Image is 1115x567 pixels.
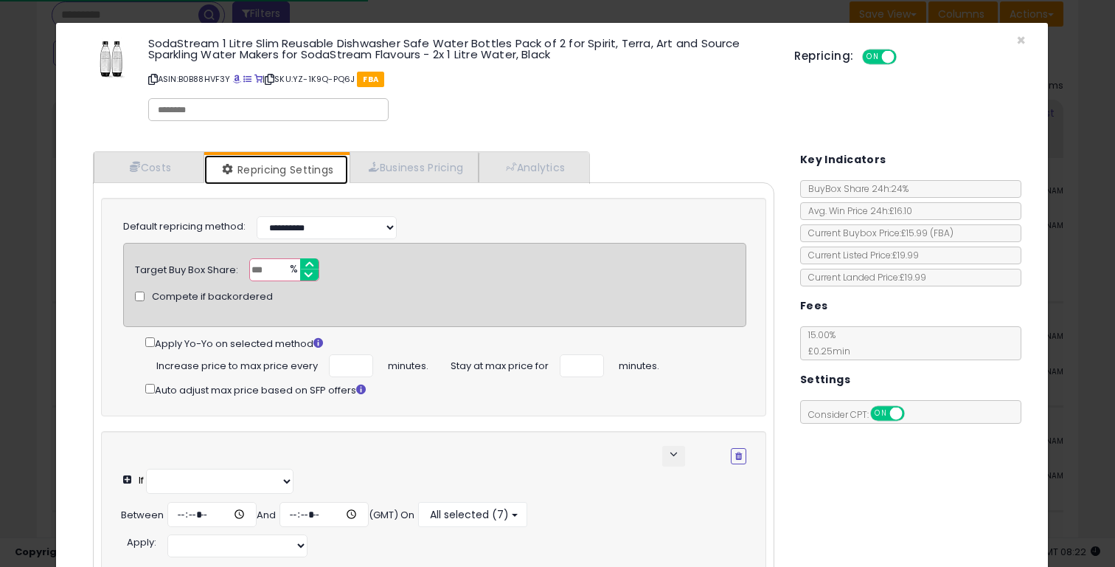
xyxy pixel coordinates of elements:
[930,227,954,239] span: ( FBA )
[428,507,509,522] span: All selected (7)
[667,447,681,461] span: keyboard_arrow_down
[254,73,263,85] a: Your listing only
[800,297,828,315] h5: Fees
[794,50,853,62] h5: Repricing:
[369,509,414,523] div: (GMT) On
[148,67,773,91] p: ASIN: B0B88HVF3Y | SKU: YZ-1K9Q-PQ6J
[801,345,850,357] span: £0.25 min
[123,220,246,234] label: Default repricing method:
[243,73,251,85] a: All offer listings
[801,249,919,261] span: Current Listed Price: £19.99
[127,531,156,550] div: :
[233,73,241,85] a: BuyBox page
[902,408,925,420] span: OFF
[89,38,133,82] img: 41ppKYOR9vL._SL60_.jpg
[801,205,912,217] span: Avg. Win Price 24h: £16.10
[479,152,588,182] a: Analytics
[801,271,926,283] span: Current Landed Price: £19.99
[127,535,154,549] span: Apply
[388,354,428,374] span: minutes.
[145,381,746,398] div: Auto adjust max price based on SFP offers
[872,408,890,420] span: ON
[350,152,479,182] a: Business Pricing
[800,371,850,389] h5: Settings
[735,452,742,461] i: Remove Condition
[1016,30,1026,51] span: ×
[135,258,238,278] div: Target Buy Box Share:
[619,354,659,374] span: minutes.
[901,227,954,239] span: £15.99
[800,151,886,169] h5: Key Indicators
[451,354,549,374] span: Stay at max price for
[204,155,349,185] a: Repricing Settings
[801,227,954,239] span: Current Buybox Price:
[94,152,204,182] a: Costs
[801,182,909,195] span: BuyBox Share 24h: 24%
[121,509,164,523] div: Between
[156,354,318,374] span: Increase price to max price every
[145,334,746,351] div: Apply Yo-Yo on selected method
[801,329,850,357] span: 15.00 %
[895,51,918,63] span: OFF
[357,72,384,87] span: FBA
[152,290,273,304] span: Compete if backordered
[281,259,305,281] span: %
[801,408,924,421] span: Consider CPT:
[257,509,276,523] div: And
[864,51,883,63] span: ON
[148,38,773,60] h3: SodaStream 1 Litre Slim Reusable Dishwasher Safe Water Bottles Pack of 2 for Spirit, Terra, Art a...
